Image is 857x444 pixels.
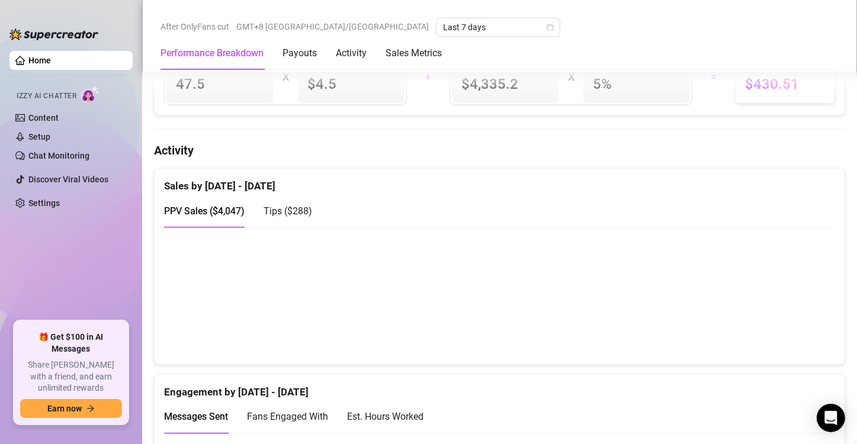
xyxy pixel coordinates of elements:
img: AI Chatter [81,86,99,103]
span: calendar [547,24,554,31]
span: 47.5 [176,75,264,94]
a: Home [28,56,51,65]
a: Settings [28,198,60,208]
h4: Activity [154,142,845,159]
span: 5 % [593,75,681,94]
div: Sales Metrics [386,46,442,60]
span: $4.5 [307,75,395,94]
span: Last 7 days [443,18,553,36]
a: Content [28,113,59,123]
div: Performance Breakdown [161,46,264,60]
div: Est. Hours Worked [347,409,423,424]
div: Sales by [DATE] - [DATE] [164,169,835,194]
button: Earn nowarrow-right [20,399,122,418]
span: Fans Engaged With [247,411,328,422]
span: Share [PERSON_NAME] with a friend, and earn unlimited rewards [20,359,122,394]
div: X [568,67,574,86]
div: = [699,67,728,86]
span: Messages Sent [164,411,228,422]
span: 🎁 Get $100 in AI Messages [20,332,122,355]
span: GMT+8 [GEOGRAPHIC_DATA]/[GEOGRAPHIC_DATA] [236,18,429,36]
div: Open Intercom Messenger [817,404,845,432]
div: Payouts [283,46,317,60]
span: PPV Sales ( $4,047 ) [164,205,245,217]
span: After OnlyFans cut [161,18,229,36]
span: $4,335.2 [461,75,549,94]
a: Setup [28,132,50,141]
div: Activity [336,46,367,60]
span: Izzy AI Chatter [17,91,76,102]
a: Chat Monitoring [28,151,89,160]
div: Engagement by [DATE] - [DATE] [164,375,835,400]
div: + [414,67,442,86]
span: Earn now [47,404,82,413]
a: Discover Viral Videos [28,175,108,184]
div: X [283,67,288,86]
span: $430.51 [745,75,825,94]
img: logo-BBDzfeDw.svg [9,28,98,40]
span: arrow-right [86,404,95,413]
span: Tips ( $288 ) [264,205,312,217]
